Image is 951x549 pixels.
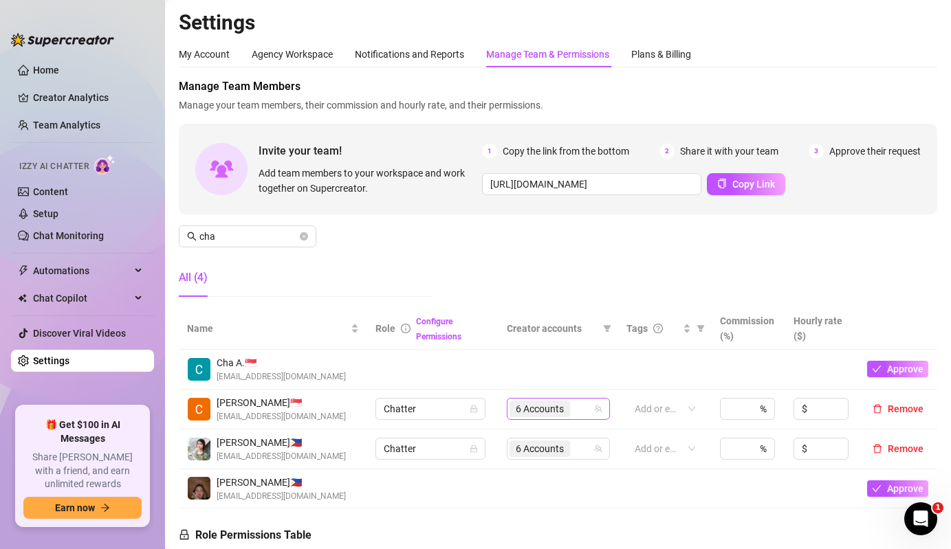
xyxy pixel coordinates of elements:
[888,403,923,414] span: Remove
[600,318,614,339] span: filter
[873,444,882,453] span: delete
[217,370,346,383] span: [EMAIL_ADDRESS][DOMAIN_NAME]
[179,47,230,62] div: My Account
[694,318,708,339] span: filter
[33,65,59,76] a: Home
[503,144,629,159] span: Copy the link from the bottom
[33,208,58,219] a: Setup
[888,443,923,454] span: Remove
[18,265,29,276] span: thunderbolt
[188,438,210,460] img: Charlotte Ibay
[516,401,564,416] span: 6 Accounts
[33,186,68,197] a: Content
[384,399,477,419] span: Chatter
[94,155,116,175] img: AI Chatter
[516,441,564,456] span: 6 Accounts
[217,435,346,450] span: [PERSON_NAME] 🇵🇭
[217,410,346,423] span: [EMAIL_ADDRESS][DOMAIN_NAME]
[507,321,598,336] span: Creator accounts
[23,497,142,519] button: Earn nowarrow-right
[179,529,190,540] span: lock
[510,440,570,457] span: 6 Accounts
[470,445,478,453] span: lock
[717,179,727,188] span: copy
[55,502,95,513] span: Earn now
[712,308,785,350] th: Commission (%)
[659,144,675,159] span: 2
[867,361,928,377] button: Approve
[355,47,464,62] div: Notifications and Reports
[510,401,570,417] span: 6 Accounts
[179,10,937,36] h2: Settings
[188,398,210,421] img: Charlotte Acogido
[23,451,142,491] span: Share [PERSON_NAME] with a friend, and earn unlimited rewards
[179,269,208,286] div: All (4)
[785,308,859,350] th: Hourly rate ($)
[217,475,346,490] span: [PERSON_NAME] 🇵🇭
[300,232,308,240] button: close-circle
[188,477,210,500] img: Charlene Gomez
[18,293,27,303] img: Chat Copilot
[809,144,824,159] span: 3
[179,78,937,95] span: Manage Team Members
[199,229,297,244] input: Search members
[732,179,775,190] span: Copy Link
[33,355,69,366] a: Settings
[416,317,461,341] a: Configure Permissions
[603,324,611,333] span: filter
[872,484,882,493] span: check
[217,355,346,370] span: Cha A. 🇸🇬
[867,440,929,457] button: Remove
[217,395,346,410] span: [PERSON_NAME] 🇸🇬
[33,328,126,339] a: Discover Viral Videos
[653,324,663,333] span: question-circle
[486,47,609,62] div: Manage Team & Permissions
[11,33,114,47] img: logo-BBDzfeDw.svg
[594,445,602,453] span: team
[626,321,648,336] span: Tags
[829,144,921,159] span: Approve their request
[887,483,923,494] span: Approve
[631,47,691,62] div: Plans & Billing
[188,358,210,381] img: Cha Acogido
[470,405,478,413] span: lock
[33,87,143,109] a: Creator Analytics
[252,47,333,62] div: Agency Workspace
[680,144,778,159] span: Share it with your team
[867,401,929,417] button: Remove
[217,490,346,503] span: [EMAIL_ADDRESS][DOMAIN_NAME]
[179,527,311,544] h5: Role Permissions Table
[887,363,923,374] span: Approve
[100,503,110,513] span: arrow-right
[217,450,346,463] span: [EMAIL_ADDRESS][DOMAIN_NAME]
[384,438,477,459] span: Chatter
[187,232,197,241] span: search
[187,321,348,336] span: Name
[259,166,477,196] span: Add team members to your workspace and work together on Supercreator.
[697,324,705,333] span: filter
[904,502,937,535] iframe: Intercom live chat
[867,480,928,497] button: Approve
[932,502,943,513] span: 1
[707,173,785,195] button: Copy Link
[482,144,497,159] span: 1
[401,324,411,333] span: info-circle
[259,142,482,159] span: Invite your team!
[33,260,131,282] span: Automations
[179,98,937,113] span: Manage your team members, their commission and hourly rate, and their permissions.
[873,404,882,414] span: delete
[19,160,89,173] span: Izzy AI Chatter
[179,308,367,350] th: Name
[33,120,100,131] a: Team Analytics
[23,418,142,445] span: 🎁 Get $100 in AI Messages
[872,364,882,374] span: check
[33,287,131,309] span: Chat Copilot
[594,405,602,413] span: team
[375,323,395,334] span: Role
[33,230,104,241] a: Chat Monitoring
